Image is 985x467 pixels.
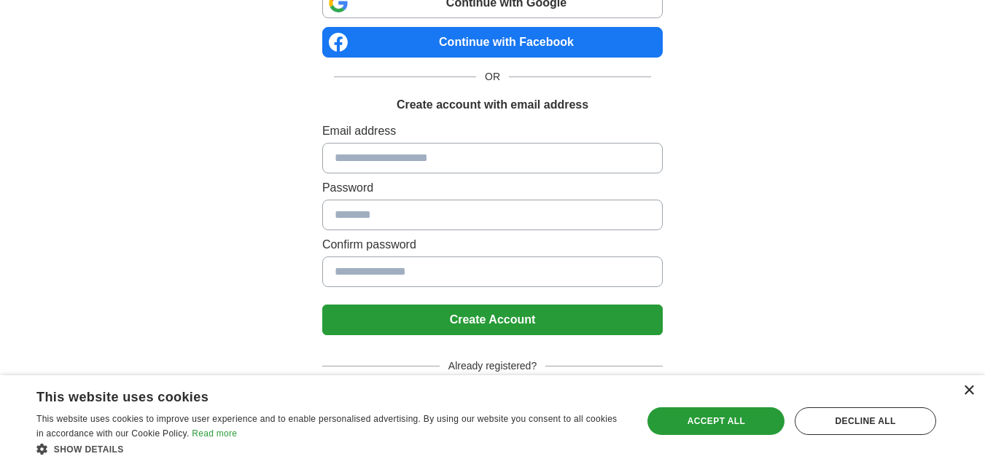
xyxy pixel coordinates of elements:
div: This website uses cookies [36,384,588,406]
span: Show details [54,444,124,455]
div: Show details [36,442,625,456]
label: Password [322,179,663,197]
div: Decline all [795,407,936,435]
div: Accept all [647,407,785,435]
span: Already registered? [440,358,545,374]
span: OR [476,69,509,85]
a: Continue with Facebook [322,27,663,58]
a: Read more, opens a new window [192,428,237,439]
div: Close [963,385,974,396]
span: This website uses cookies to improve user experience and to enable personalised advertising. By u... [36,414,617,439]
h1: Create account with email address [397,96,588,114]
label: Confirm password [322,236,663,254]
label: Email address [322,122,663,140]
button: Create Account [322,305,663,335]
